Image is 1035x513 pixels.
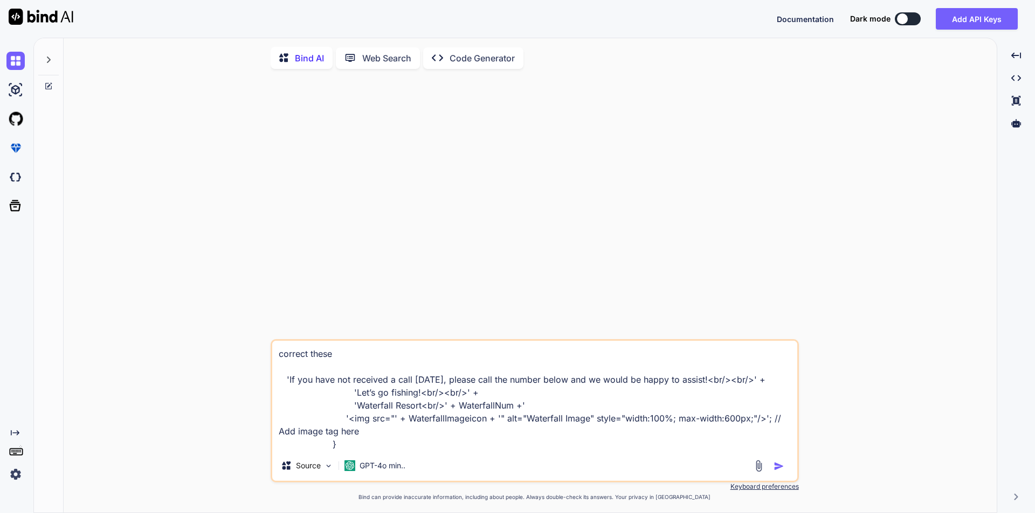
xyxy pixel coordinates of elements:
[271,493,799,501] p: Bind can provide inaccurate information, including about people. Always double-check its answers....
[6,81,25,99] img: ai-studio
[6,139,25,157] img: premium
[6,465,25,483] img: settings
[753,460,765,472] img: attachment
[360,460,405,471] p: GPT-4o min..
[295,52,324,65] p: Bind AI
[6,110,25,128] img: githubLight
[936,8,1018,30] button: Add API Keys
[296,460,321,471] p: Source
[344,460,355,471] img: GPT-4o mini
[324,461,333,470] img: Pick Models
[272,341,797,451] textarea: correct these 'If you have not received a call [DATE], please call the number below and we would ...
[271,482,799,491] p: Keyboard preferences
[850,13,891,24] span: Dark mode
[777,13,834,25] button: Documentation
[6,52,25,70] img: chat
[9,9,73,25] img: Bind AI
[6,168,25,186] img: darkCloudIdeIcon
[362,52,411,65] p: Web Search
[774,461,784,472] img: icon
[777,15,834,24] span: Documentation
[450,52,515,65] p: Code Generator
